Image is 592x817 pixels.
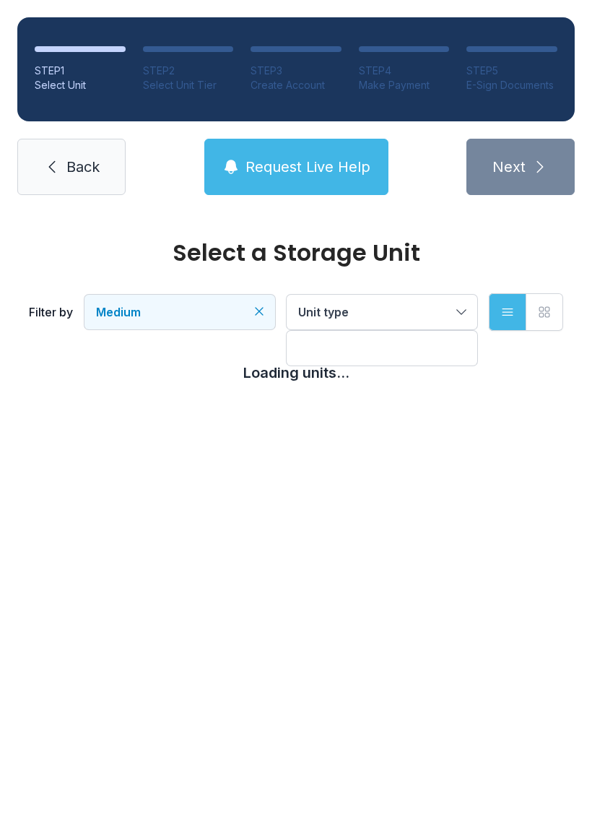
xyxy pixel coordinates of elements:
div: STEP 2 [143,64,234,78]
div: E-Sign Documents [466,78,557,92]
div: Select a Storage Unit [29,241,563,264]
div: Filter by [29,303,73,321]
div: STEP 3 [251,64,341,78]
span: Request Live Help [245,157,370,177]
div: STEP 1 [35,64,126,78]
div: Select Unit [35,78,126,92]
span: Medium [96,305,141,319]
div: STEP 4 [359,64,450,78]
div: Make Payment [359,78,450,92]
span: Next [492,157,526,177]
div: Loading units... [29,363,563,383]
div: Create Account [251,78,341,92]
button: Clear filters [252,304,266,319]
button: Unit type [287,295,477,329]
button: Medium [84,295,275,329]
div: STEP 5 [466,64,557,78]
span: Back [66,157,100,177]
div: Select Unit Tier [143,78,234,92]
span: Unit type [298,305,349,319]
